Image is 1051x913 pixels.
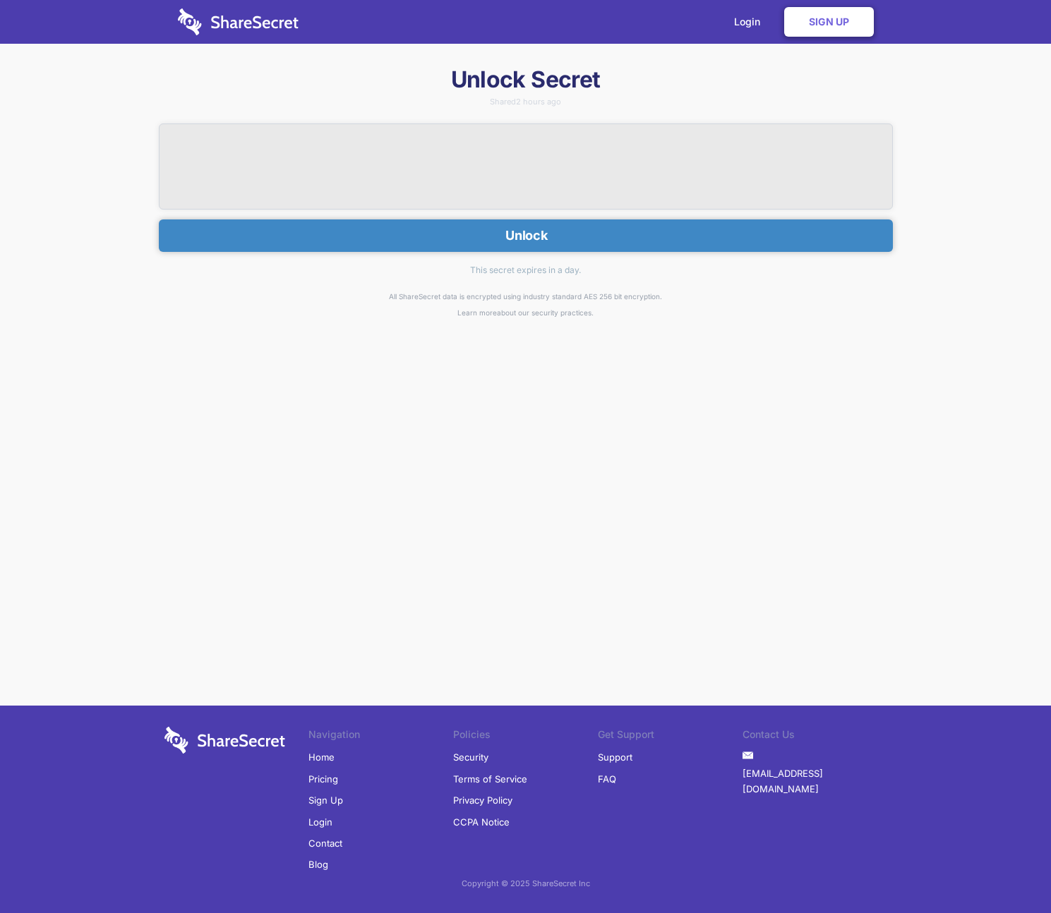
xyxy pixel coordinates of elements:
[308,727,453,746] li: Navigation
[159,219,893,252] button: Unlock
[308,833,342,854] a: Contact
[598,727,743,746] li: Get Support
[453,727,598,746] li: Policies
[598,746,632,768] a: Support
[164,727,285,754] img: logo-wordmark-white-trans-d4663122ce5f474addd5e946df7df03e33cb6a1c49d2221995e7729f52c070b2.svg
[308,811,332,833] a: Login
[159,98,893,106] div: Shared 2 hours ago
[453,746,488,768] a: Security
[457,308,497,317] a: Learn more
[743,763,887,800] a: [EMAIL_ADDRESS][DOMAIN_NAME]
[159,65,893,95] h1: Unlock Secret
[453,811,510,833] a: CCPA Notice
[453,768,527,790] a: Terms of Service
[159,289,893,320] div: All ShareSecret data is encrypted using industry standard AES 256 bit encryption. about our secur...
[308,790,343,811] a: Sign Up
[784,7,874,37] a: Sign Up
[453,790,512,811] a: Privacy Policy
[308,746,335,768] a: Home
[308,768,338,790] a: Pricing
[159,252,893,289] div: This secret expires in a day.
[178,8,299,35] img: logo-wordmark-white-trans-d4663122ce5f474addd5e946df7df03e33cb6a1c49d2221995e7729f52c070b2.svg
[308,854,328,875] a: Blog
[598,768,616,790] a: FAQ
[743,727,887,746] li: Contact Us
